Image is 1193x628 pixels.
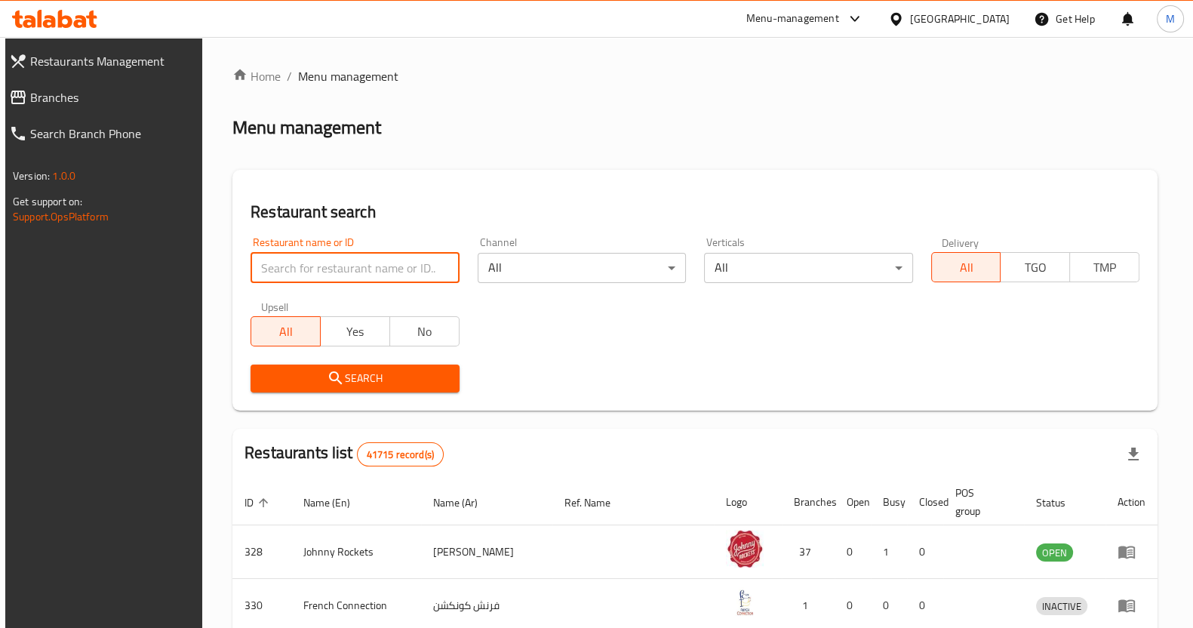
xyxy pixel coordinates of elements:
h2: Restaurants list [244,442,444,466]
th: Closed [907,479,943,525]
td: 1 [871,525,907,579]
span: Menu management [298,67,398,85]
div: All [478,253,686,283]
th: Branches [782,479,835,525]
th: Action [1105,479,1158,525]
button: All [931,252,1001,282]
button: All [251,316,321,346]
button: No [389,316,460,346]
span: Yes [327,321,384,343]
td: [PERSON_NAME] [421,525,552,579]
button: Search [251,365,459,392]
span: ID [244,494,273,512]
div: Export file [1115,436,1151,473]
td: 328 [232,525,291,579]
label: Upsell [261,301,289,312]
span: 1.0.0 [52,166,75,186]
span: Version: [13,166,50,186]
h2: Menu management [232,115,381,140]
span: INACTIVE [1036,598,1087,615]
span: Search [263,369,447,388]
span: POS group [955,484,1006,520]
button: TGO [1000,252,1070,282]
div: Total records count [357,442,444,466]
span: Name (Ar) [433,494,497,512]
span: All [257,321,315,343]
img: Johnny Rockets [726,530,764,568]
span: Branches [30,88,192,106]
span: Search Branch Phone [30,125,192,143]
a: Home [232,67,281,85]
img: French Connection [726,583,764,621]
div: Menu [1118,543,1145,561]
div: OPEN [1036,543,1073,562]
span: TMP [1076,257,1133,279]
div: Menu [1118,596,1145,614]
div: All [704,253,912,283]
th: Busy [871,479,907,525]
button: Yes [320,316,390,346]
h2: Restaurant search [251,201,1139,223]
span: Get support on: [13,192,82,211]
span: M [1166,11,1175,27]
div: Menu-management [746,10,839,28]
span: Restaurants Management [30,52,192,70]
div: [GEOGRAPHIC_DATA] [910,11,1010,27]
td: 0 [907,525,943,579]
span: Status [1036,494,1085,512]
nav: breadcrumb [232,67,1158,85]
div: INACTIVE [1036,597,1087,615]
span: Name (En) [303,494,370,512]
button: TMP [1069,252,1139,282]
span: 41715 record(s) [358,448,443,462]
a: Support.OpsPlatform [13,207,109,226]
td: Johnny Rockets [291,525,421,579]
td: 0 [835,525,871,579]
span: TGO [1007,257,1064,279]
span: No [396,321,454,343]
span: Ref. Name [564,494,630,512]
span: All [938,257,995,279]
th: Open [835,479,871,525]
td: 37 [782,525,835,579]
th: Logo [714,479,782,525]
span: OPEN [1036,544,1073,562]
label: Delivery [942,237,979,248]
input: Search for restaurant name or ID.. [251,253,459,283]
li: / [287,67,292,85]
